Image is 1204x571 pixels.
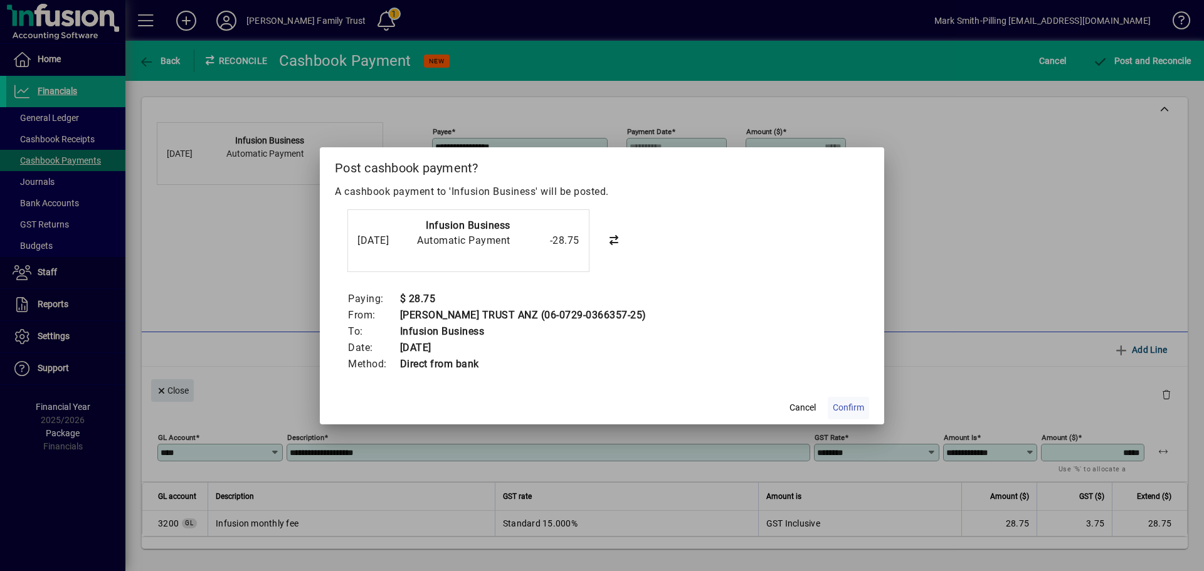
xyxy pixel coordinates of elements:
[347,291,399,307] td: Paying:
[347,323,399,340] td: To:
[335,184,869,199] p: A cashbook payment to 'Infusion Business' will be posted.
[783,397,823,419] button: Cancel
[426,219,510,231] strong: Infusion Business
[347,340,399,356] td: Date:
[320,147,884,184] h2: Post cashbook payment?
[417,234,510,246] span: Automatic Payment
[399,340,647,356] td: [DATE]
[357,233,408,248] div: [DATE]
[789,401,816,414] span: Cancel
[399,356,647,372] td: Direct from bank
[833,401,864,414] span: Confirm
[399,307,647,323] td: [PERSON_NAME] TRUST ANZ (06-0729-0366357-25)
[399,323,647,340] td: Infusion Business
[347,307,399,323] td: From:
[828,397,869,419] button: Confirm
[399,291,647,307] td: $ 28.75
[347,356,399,372] td: Method:
[517,233,579,248] div: -28.75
